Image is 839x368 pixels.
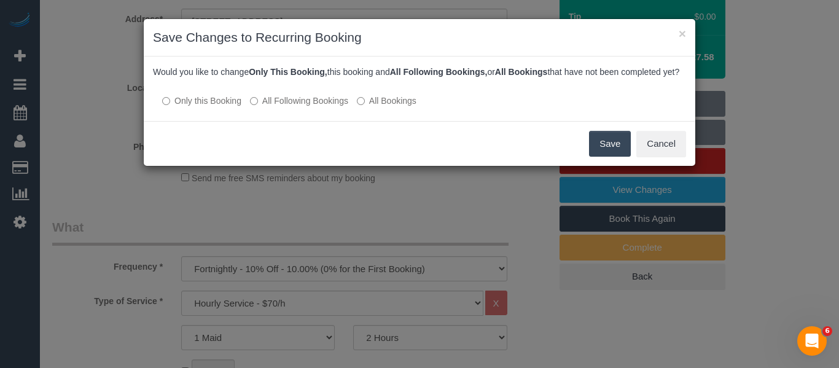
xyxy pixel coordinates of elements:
[249,67,327,77] b: Only This Booking,
[495,67,548,77] b: All Bookings
[822,326,832,336] span: 6
[589,131,631,157] button: Save
[636,131,686,157] button: Cancel
[357,95,416,107] label: All bookings that have not been completed yet will be changed.
[679,27,686,40] button: ×
[162,95,241,107] label: All other bookings in the series will remain the same.
[153,66,686,78] p: Would you like to change this booking and or that have not been completed yet?
[357,97,365,105] input: All Bookings
[153,28,686,47] h3: Save Changes to Recurring Booking
[162,97,170,105] input: Only this Booking
[250,97,258,105] input: All Following Bookings
[390,67,488,77] b: All Following Bookings,
[250,95,348,107] label: This and all the bookings after it will be changed.
[797,326,827,356] iframe: Intercom live chat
